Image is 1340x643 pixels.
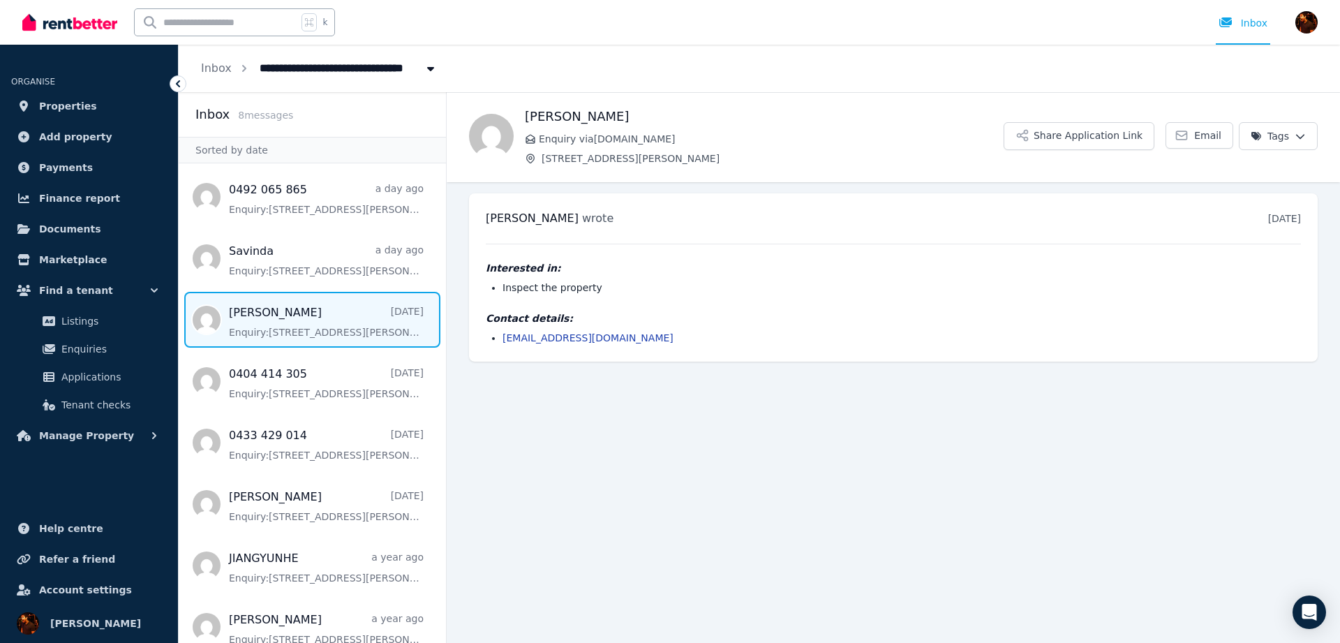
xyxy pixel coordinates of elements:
span: Add property [39,128,112,145]
h4: Contact details: [486,311,1301,325]
img: Sergio Lourenco da Silva [1295,11,1318,34]
a: Finance report [11,184,167,212]
a: JIANGYUNHEa year agoEnquiry:[STREET_ADDRESS][PERSON_NAME]. [229,550,424,585]
a: Properties [11,92,167,120]
h4: Interested in: [486,261,1301,275]
span: Find a tenant [39,282,113,299]
span: Account settings [39,582,132,598]
span: [PERSON_NAME] [486,212,579,225]
span: Listings [61,313,156,330]
span: Properties [39,98,97,114]
span: wrote [582,212,613,225]
a: [PERSON_NAME][DATE]Enquiry:[STREET_ADDRESS][PERSON_NAME]. [229,304,424,339]
span: Help centre [39,520,103,537]
li: Inspect the property [502,281,1301,295]
span: [STREET_ADDRESS][PERSON_NAME] [542,151,1004,165]
span: Enquiry via [DOMAIN_NAME] [539,132,1004,146]
button: Share Application Link [1004,122,1154,150]
a: [EMAIL_ADDRESS][DOMAIN_NAME] [502,332,673,343]
a: Add property [11,123,167,151]
span: Tags [1251,129,1289,143]
nav: Breadcrumb [179,45,460,92]
a: Refer a friend [11,545,167,573]
img: RentBetter [22,12,117,33]
img: Maya Tsoar [469,114,514,158]
button: Find a tenant [11,276,167,304]
a: [PERSON_NAME][DATE]Enquiry:[STREET_ADDRESS][PERSON_NAME]. [229,489,424,524]
div: Open Intercom Messenger [1293,596,1326,629]
a: 0433 429 014[DATE]Enquiry:[STREET_ADDRESS][PERSON_NAME]. [229,427,424,462]
img: Sergio Lourenco da Silva [17,612,39,635]
a: Account settings [11,576,167,604]
span: Enquiries [61,341,156,357]
a: Email [1166,122,1233,149]
a: Tenant checks [17,391,161,419]
a: Payments [11,154,167,182]
a: Marketplace [11,246,167,274]
span: k [322,17,327,28]
a: Enquiries [17,335,161,363]
span: Refer a friend [39,551,115,568]
a: Savindaa day agoEnquiry:[STREET_ADDRESS][PERSON_NAME]. [229,243,424,278]
button: Tags [1239,122,1318,150]
span: Documents [39,221,101,237]
a: 0492 065 865a day agoEnquiry:[STREET_ADDRESS][PERSON_NAME]. [229,182,424,216]
div: Inbox [1219,16,1267,30]
h1: [PERSON_NAME] [525,107,1004,126]
span: Tenant checks [61,397,156,413]
span: ORGANISE [11,77,55,87]
span: Marketplace [39,251,107,268]
div: Sorted by date [179,137,446,163]
a: Help centre [11,515,167,542]
a: 0404 414 305[DATE]Enquiry:[STREET_ADDRESS][PERSON_NAME]. [229,366,424,401]
span: Finance report [39,190,120,207]
span: Applications [61,369,156,385]
h2: Inbox [195,105,230,124]
a: Documents [11,215,167,243]
a: Applications [17,363,161,391]
span: 8 message s [238,110,293,121]
span: [PERSON_NAME] [50,615,141,632]
a: Listings [17,307,161,335]
button: Manage Property [11,422,167,450]
a: Inbox [201,61,232,75]
span: Manage Property [39,427,134,444]
span: Payments [39,159,93,176]
span: Email [1194,128,1221,142]
time: [DATE] [1268,213,1301,224]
